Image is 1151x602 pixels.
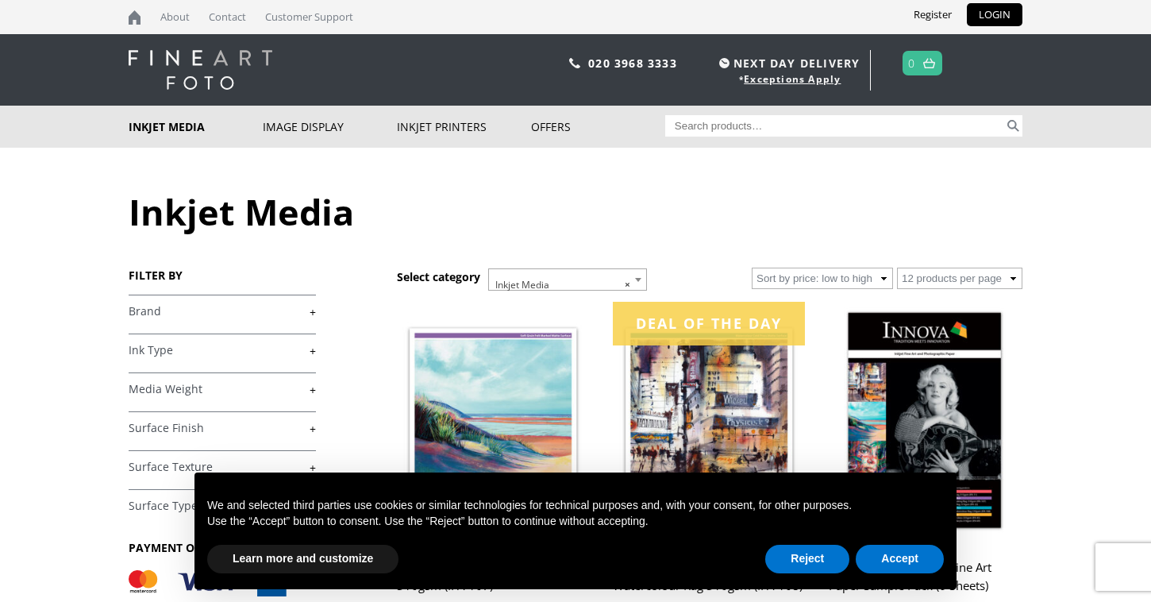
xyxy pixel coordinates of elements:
[129,450,316,482] h4: Surface Texture
[129,268,316,283] h3: FILTER BY
[531,106,665,148] a: Offers
[588,56,677,71] a: 020 3968 3333
[967,3,1022,26] a: LOGIN
[129,489,316,521] h4: Surface Type
[129,382,316,397] a: +
[129,460,316,475] a: +
[719,58,729,68] img: time.svg
[744,72,841,86] a: Exceptions Apply
[488,268,647,291] span: Inkjet Media
[129,372,316,404] h4: Media Weight
[129,187,1022,236] h1: Inkjet Media
[207,498,944,514] p: We and selected third parties use cookies or similar technologies for technical purposes and, wit...
[765,545,849,573] button: Reject
[129,421,316,436] a: +
[129,106,263,148] a: Inkjet Media
[908,52,915,75] a: 0
[397,106,531,148] a: Inkjet Printers
[129,411,316,443] h4: Surface Finish
[129,343,316,358] a: +
[856,545,944,573] button: Accept
[665,115,1005,137] input: Search products…
[129,499,316,514] a: +
[715,54,860,72] span: NEXT DAY DELIVERY
[129,304,316,319] a: +
[397,302,589,542] img: Editions Fabriano Printmaking Rag 310gsm (IFA-107)
[613,302,805,542] img: Editions Fabriano Artistico Watercolour Rag 310gsm (IFA-108)
[263,106,397,148] a: Image Display
[207,514,944,530] p: Use the “Accept” button to consent. Use the “Reject” button to continue without accepting.
[902,3,964,26] a: Register
[625,274,630,296] span: ×
[829,302,1021,542] img: Innova Editions Inkjet Fine Art Paper Sample Pack (6 Sheets)
[613,302,805,345] div: Deal of the day
[489,269,646,301] span: Inkjet Media
[129,295,316,326] h4: Brand
[752,268,893,289] select: Shop order
[129,540,316,555] h3: PAYMENT OPTIONS
[1004,115,1022,137] button: Search
[397,269,480,284] h3: Select category
[207,545,398,573] button: Learn more and customize
[569,58,580,68] img: phone.svg
[129,334,316,365] h4: Ink Type
[923,58,935,68] img: basket.svg
[129,50,272,90] img: logo-white.svg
